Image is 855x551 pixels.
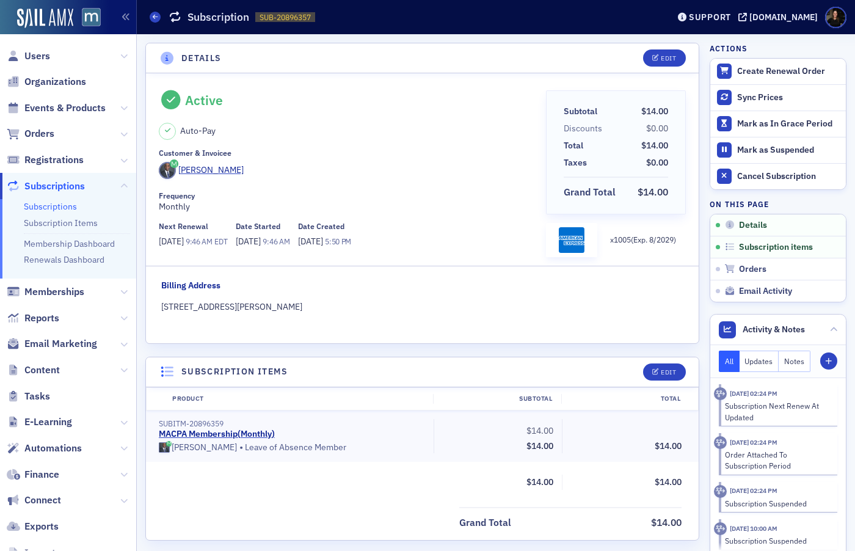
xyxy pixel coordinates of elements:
img: SailAMX [82,8,101,27]
a: MACPA Membership(Monthly) [159,429,275,440]
button: Sync Prices [710,84,846,111]
a: Registrations [7,153,84,167]
p: x 1005 (Exp. 8 / 2029 ) [610,234,676,245]
div: Next Renewal [159,222,208,231]
span: 9:46 AM [186,236,213,246]
span: • [239,442,243,454]
a: Users [7,49,50,63]
div: Frequency [159,191,195,200]
a: View Homepage [73,8,101,29]
h4: Details [181,52,222,65]
span: Auto-Pay [180,125,216,137]
button: Mark as Suspended [710,137,846,163]
a: [PERSON_NAME] [159,442,237,453]
h4: Actions [710,43,748,54]
span: Subtotal [564,105,602,118]
div: Sync Prices [737,92,840,103]
span: Orders [739,264,766,275]
div: [DOMAIN_NAME] [749,12,818,23]
div: [STREET_ADDRESS][PERSON_NAME] [161,301,684,313]
button: Edit [643,363,685,381]
span: Details [739,220,767,231]
span: Users [24,49,50,63]
span: Email Marketing [24,337,97,351]
span: $14.00 [655,476,682,487]
span: $14.00 [655,440,682,451]
h4: Subscription items [181,365,288,378]
div: Leave of Absence Member [159,442,425,454]
span: SUB-20896357 [260,12,311,23]
div: Activity [714,522,727,535]
div: Grand Total [459,516,511,530]
div: [PERSON_NAME] [178,164,244,177]
time: 7/16/2025 10:00 AM [730,524,777,533]
div: Subtotal [564,105,597,118]
div: Edit [661,55,676,62]
time: 10/9/2025 02:24 PM [730,389,777,398]
span: Subscriptions [24,180,85,193]
span: [DATE] [159,236,186,247]
div: Edit [661,369,676,376]
div: Mark as Suspended [737,145,840,156]
div: Date Created [298,222,344,231]
span: Finance [24,468,59,481]
a: Reports [7,312,59,325]
span: Reports [24,312,59,325]
span: Connect [24,494,61,507]
a: Content [7,363,60,377]
span: Profile [825,7,846,28]
a: Orders [7,127,54,140]
a: Events & Products [7,101,106,115]
a: Memberships [7,285,84,299]
span: $14.00 [526,425,553,436]
span: Content [24,363,60,377]
a: SailAMX [17,9,73,28]
span: [DATE] [236,236,263,247]
a: Connect [7,494,61,507]
span: Orders [24,127,54,140]
div: Grand Total [564,185,616,200]
a: Organizations [7,75,86,89]
span: EDT [213,236,228,246]
div: Discounts [564,122,602,135]
button: Updates [740,351,779,372]
button: [DOMAIN_NAME] [738,13,822,21]
span: Subscription items [739,242,813,253]
a: Renewals Dashboard [24,254,104,265]
div: Cancel Subscription [737,171,840,182]
span: $14.00 [526,476,553,487]
span: Organizations [24,75,86,89]
div: Activity [714,387,727,400]
div: Mark as In Grace Period [737,119,840,130]
div: Subscription Suspended [725,498,829,509]
span: Grand Total [459,516,515,530]
span: $14.00 [641,140,668,151]
a: Tasks [7,390,50,403]
span: Exports [24,520,59,533]
a: Exports [7,520,59,533]
span: Email Activity [739,286,792,297]
button: Notes [779,351,810,372]
div: Activity [714,485,727,498]
button: Cancel Subscription [710,163,846,189]
span: [DATE] [298,236,325,247]
div: Taxes [564,156,587,169]
div: Subscription Next Renew At Updated [725,400,829,423]
button: Mark as In Grace Period [710,111,846,137]
button: Create Renewal Order [710,59,846,84]
span: $0.00 [646,123,668,134]
span: Registrations [24,153,84,167]
h4: On this page [710,199,846,210]
div: Order Attached To Subscription Period [725,449,829,472]
span: Activity & Notes [743,323,805,336]
span: $0.00 [646,157,668,168]
span: Taxes [564,156,591,169]
div: Date Started [236,222,280,231]
div: [PERSON_NAME] [172,442,237,453]
div: Active [185,92,223,108]
span: Tasks [24,390,50,403]
div: Product [164,394,433,404]
span: Grand Total [564,185,620,200]
span: 9:46 AM [263,236,289,246]
time: 10/9/2025 02:24 PM [730,438,777,447]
